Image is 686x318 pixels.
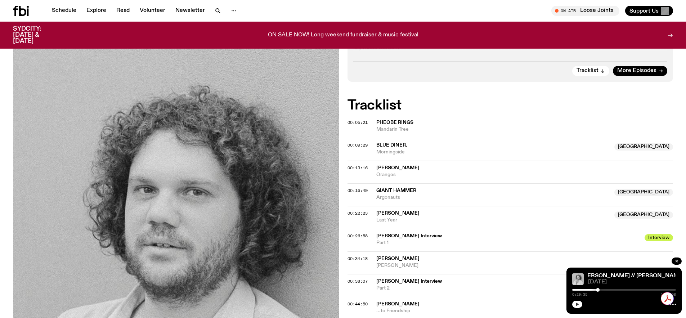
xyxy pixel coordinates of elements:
button: 00:13:16 [348,166,368,170]
button: 00:44:50 [348,302,368,306]
span: 00:13:16 [348,165,368,171]
span: Pheobe Rings [376,120,413,125]
span: [PERSON_NAME] Interview [376,278,641,285]
span: 00:26:58 [348,233,368,239]
a: More Episodes [613,66,667,76]
span: [PERSON_NAME] [376,262,673,269]
a: Schedule [48,6,81,16]
span: Last Year [376,217,610,224]
span: Oranges [376,171,673,178]
button: 00:16:49 [348,189,368,193]
button: 00:38:07 [348,279,368,283]
button: 00:34:18 [348,257,368,261]
span: 00:16:49 [348,188,368,193]
a: Newsletter [171,6,209,16]
span: 00:38:07 [348,278,368,284]
span: 00:05:21 [348,120,368,125]
button: On AirLoose Joints [551,6,619,16]
a: Read [112,6,134,16]
button: 00:05:21 [348,121,368,125]
button: Support Us [625,6,673,16]
span: [PERSON_NAME] [376,165,420,170]
span: 00:22:23 [348,210,368,216]
span: Tracklist [577,68,598,73]
p: ON SALE NOW! Long weekend fundraiser & music festival [268,32,418,39]
span: [GEOGRAPHIC_DATA] [614,143,673,151]
span: [PERSON_NAME] Interview [376,233,641,239]
button: 00:26:58 [348,234,368,238]
h2: Tracklist [348,99,673,112]
span: 00:34:18 [348,256,368,261]
span: 00:44:50 [348,301,368,307]
button: Tracklist [572,66,609,76]
span: [GEOGRAPHIC_DATA] [614,211,673,219]
span: Argonauts [376,194,610,201]
span: 0:29:35 [572,293,587,296]
span: Morningside [376,149,610,156]
span: [GEOGRAPHIC_DATA] [614,189,673,196]
span: Part 1 [376,240,389,245]
span: 00:09:29 [348,142,368,148]
a: Explore [82,6,111,16]
span: [DATE] [588,279,676,285]
span: [PERSON_NAME] [376,256,420,261]
span: Interview [645,234,673,241]
span: Part 2 [376,286,390,291]
span: Support Us [629,8,659,14]
button: 00:22:23 [348,211,368,215]
span: [PERSON_NAME] [376,211,420,216]
h3: SYDCITY: [DATE] & [DATE] [13,26,59,44]
span: blue diner. [376,143,407,148]
button: 00:09:29 [348,143,368,147]
span: [PERSON_NAME] [376,301,420,306]
span: ...to Friendship [376,308,673,314]
a: Volunteer [135,6,170,16]
span: Mandarin Tree [376,126,673,133]
span: Giant Hammer [376,188,416,193]
span: More Episodes [617,68,656,73]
